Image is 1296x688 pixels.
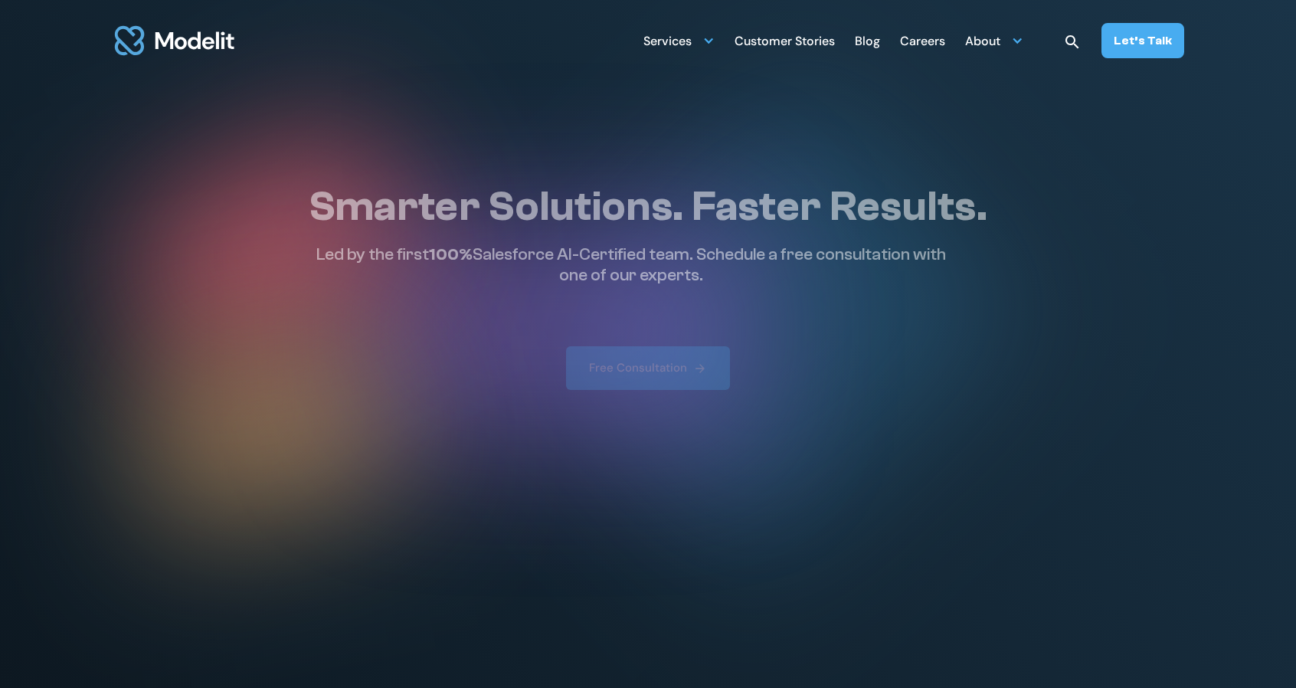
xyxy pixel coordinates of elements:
a: Free Consultation [566,346,730,390]
a: Careers [900,25,945,55]
div: About [965,28,1000,57]
a: Let’s Talk [1101,23,1184,58]
div: Let’s Talk [1114,32,1172,49]
img: modelit logo [112,17,237,64]
div: Careers [900,28,945,57]
div: Blog [855,28,880,57]
h1: Smarter Solutions. Faster Results. [309,182,987,232]
span: 100% [429,244,473,264]
a: Blog [855,25,880,55]
p: Led by the first Salesforce AI-Certified team. Schedule a free consultation with one of our experts. [309,244,954,285]
img: arrow right [693,362,707,375]
div: Services [643,28,692,57]
a: home [112,17,237,64]
div: Customer Stories [735,28,835,57]
a: Customer Stories [735,25,835,55]
div: Services [643,25,715,55]
div: About [965,25,1023,55]
div: Free Consultation [589,360,687,376]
